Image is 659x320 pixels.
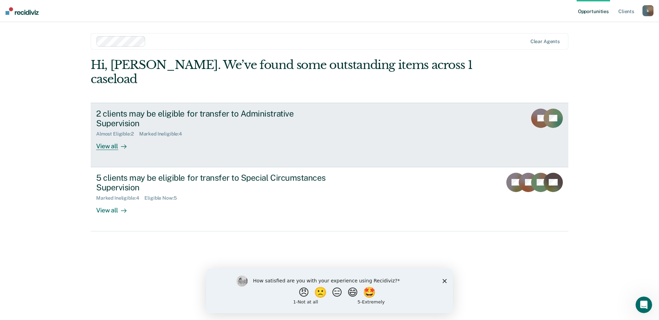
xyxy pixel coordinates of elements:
[6,7,39,15] img: Recidiviz
[96,131,139,137] div: Almost Eligible : 2
[144,195,182,201] div: Eligible Now : 5
[96,109,338,129] div: 2 clients may be eligible for transfer to Administrative Supervision
[96,195,144,201] div: Marked Ineligible : 4
[96,137,135,150] div: View all
[91,103,568,167] a: 2 clients may be eligible for transfer to Administrative SupervisionAlmost Eligible:2Marked Ineli...
[91,167,568,231] a: 5 clients may be eligible for transfer to Special Circumstances SupervisionMarked Ineligible:4Eli...
[91,58,473,86] div: Hi, [PERSON_NAME]. We’ve found some outstanding items across 1 caseload
[636,297,652,313] iframe: Intercom live chat
[96,201,135,214] div: View all
[530,39,560,44] div: Clear agents
[206,269,453,313] iframe: Survey by Kim from Recidiviz
[139,131,187,137] div: Marked Ineligible : 4
[96,173,338,193] div: 5 clients may be eligible for transfer to Special Circumstances Supervision
[642,5,653,16] button: k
